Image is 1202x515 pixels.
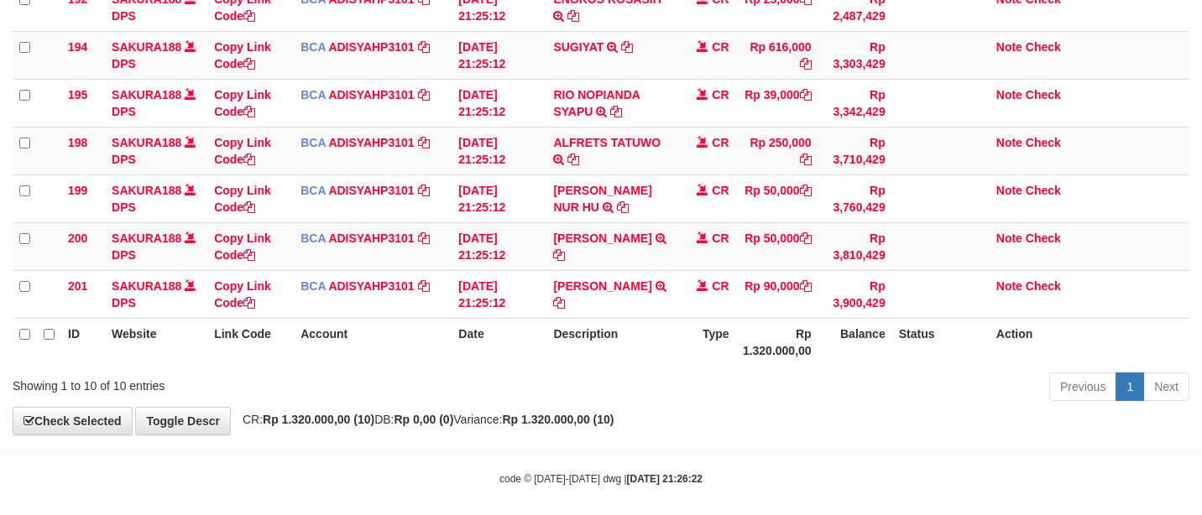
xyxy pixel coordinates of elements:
[677,318,736,366] th: Type
[621,40,633,54] a: Copy SUGIYAT to clipboard
[112,88,181,101] a: SAKURA188
[990,318,1189,366] th: Action
[996,136,1022,149] a: Note
[112,279,181,293] a: SAKURA188
[818,79,892,127] td: Rp 3,342,429
[300,231,326,245] span: BCA
[300,40,326,54] span: BCA
[1143,372,1189,401] a: Next
[553,184,651,214] a: [PERSON_NAME] NUR HU
[13,407,133,435] a: Check Selected
[736,31,818,79] td: Rp 616,000
[996,231,1022,245] a: Note
[712,40,729,54] span: CR
[328,88,414,101] a: ADISYAHP3101
[617,200,629,214] a: Copy ALAN FICHUL NUR HU to clipboard
[112,231,181,245] a: SAKURA188
[300,136,326,149] span: BCA
[328,184,414,197] a: ADISYAHP3101
[395,413,454,426] strong: Rp 0,00 (0)
[418,136,430,149] a: Copy ADISYAHP3101 to clipboard
[68,40,87,54] span: 194
[452,127,546,174] td: [DATE] 21:25:12
[800,184,812,197] a: Copy Rp 50,000 to clipboard
[1026,279,1061,293] a: Check
[712,231,729,245] span: CR
[502,413,614,426] strong: Rp 1.320.000,00 (10)
[105,174,207,222] td: DPS
[68,231,87,245] span: 200
[736,318,818,366] th: Rp 1.320.000,00
[712,184,729,197] span: CR
[234,413,614,426] span: CR: DB: Variance:
[736,79,818,127] td: Rp 39,000
[996,279,1022,293] a: Note
[553,40,604,54] a: SUGIYAT
[567,153,579,166] a: Copy ALFRETS TATUWO to clipboard
[68,184,87,197] span: 199
[105,127,207,174] td: DPS
[1026,136,1061,149] a: Check
[1049,372,1116,401] a: Previous
[207,318,294,366] th: Link Code
[800,231,812,245] a: Copy Rp 50,000 to clipboard
[818,31,892,79] td: Rp 3,303,429
[418,279,430,293] a: Copy ADISYAHP3101 to clipboard
[214,136,271,166] a: Copy Link Code
[418,88,430,101] a: Copy ADISYAHP3101 to clipboard
[328,136,414,149] a: ADISYAHP3101
[1026,184,1061,197] a: Check
[712,136,729,149] span: CR
[818,318,892,366] th: Balance
[452,270,546,318] td: [DATE] 21:25:12
[1116,372,1144,401] a: 1
[712,88,729,101] span: CR
[499,473,703,485] small: code © [DATE]-[DATE] dwg |
[553,279,651,293] a: [PERSON_NAME]
[892,318,990,366] th: Status
[452,222,546,270] td: [DATE] 21:25:12
[68,136,87,149] span: 198
[214,40,271,70] a: Copy Link Code
[818,127,892,174] td: Rp 3,710,429
[328,40,414,54] a: ADISYAHP3101
[996,184,1022,197] a: Note
[818,270,892,318] td: Rp 3,900,429
[627,473,703,485] strong: [DATE] 21:26:22
[418,40,430,54] a: Copy ADISYAHP3101 to clipboard
[736,222,818,270] td: Rp 50,000
[452,79,546,127] td: [DATE] 21:25:12
[135,407,231,435] a: Toggle Descr
[418,184,430,197] a: Copy ADISYAHP3101 to clipboard
[736,174,818,222] td: Rp 50,000
[736,127,818,174] td: Rp 250,000
[610,105,622,118] a: Copy RIO NOPIANDA SYAPU to clipboard
[13,371,489,394] div: Showing 1 to 10 of 10 entries
[800,153,812,166] a: Copy Rp 250,000 to clipboard
[1026,231,1061,245] a: Check
[214,279,271,310] a: Copy Link Code
[818,222,892,270] td: Rp 3,810,429
[736,270,818,318] td: Rp 90,000
[712,279,729,293] span: CR
[818,174,892,222] td: Rp 3,760,429
[800,88,812,101] a: Copy Rp 39,000 to clipboard
[553,88,640,118] a: RIO NOPIANDA SYAPU
[112,184,181,197] a: SAKURA188
[800,279,812,293] a: Copy Rp 90,000 to clipboard
[68,279,87,293] span: 201
[300,279,326,293] span: BCA
[546,318,677,366] th: Description
[553,296,565,310] a: Copy ARIS SETIAWAN to clipboard
[105,270,207,318] td: DPS
[553,248,565,262] a: Copy HENDI MULYADI to clipboard
[328,231,414,245] a: ADISYAHP3101
[418,231,430,245] a: Copy ADISYAHP3101 to clipboard
[300,88,326,101] span: BCA
[452,318,546,366] th: Date
[61,318,105,366] th: ID
[105,318,207,366] th: Website
[328,279,414,293] a: ADISYAHP3101
[105,79,207,127] td: DPS
[263,413,374,426] strong: Rp 1.320.000,00 (10)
